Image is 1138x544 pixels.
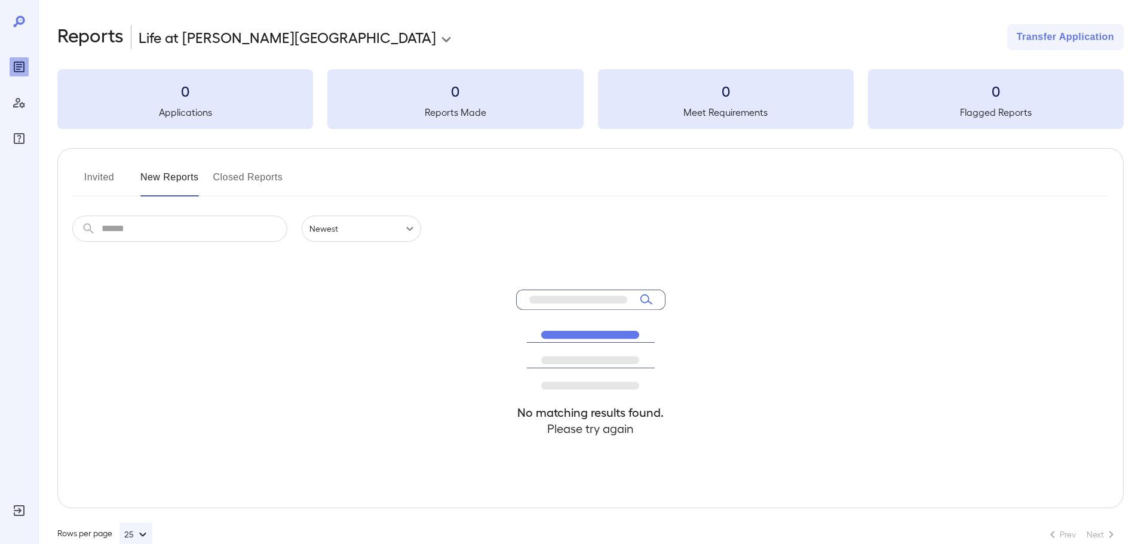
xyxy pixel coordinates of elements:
[327,105,583,119] h5: Reports Made
[868,81,1124,100] h3: 0
[1007,24,1124,50] button: Transfer Application
[140,168,199,196] button: New Reports
[302,216,421,242] div: Newest
[139,27,436,47] p: Life at [PERSON_NAME][GEOGRAPHIC_DATA]
[598,105,854,119] h5: Meet Requirements
[72,168,126,196] button: Invited
[598,81,854,100] h3: 0
[10,57,29,76] div: Reports
[516,404,665,420] h4: No matching results found.
[10,129,29,148] div: FAQ
[327,81,583,100] h3: 0
[10,501,29,520] div: Log Out
[57,24,124,50] h2: Reports
[57,81,313,100] h3: 0
[57,105,313,119] h5: Applications
[213,168,283,196] button: Closed Reports
[516,420,665,437] h4: Please try again
[868,105,1124,119] h5: Flagged Reports
[10,93,29,112] div: Manage Users
[57,69,1124,129] summary: 0Applications0Reports Made0Meet Requirements0Flagged Reports
[1040,525,1124,544] nav: pagination navigation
